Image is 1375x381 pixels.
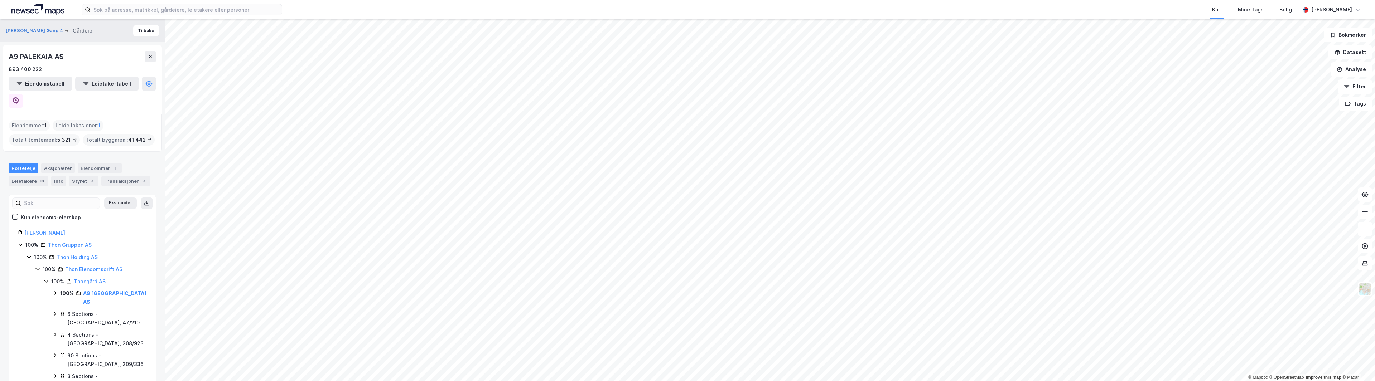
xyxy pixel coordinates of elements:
div: Styret [69,176,98,186]
div: Totalt byggareal : [83,134,155,146]
div: Gårdeier [73,26,94,35]
a: Thongård AS [74,278,106,284]
a: Mapbox [1248,375,1268,380]
div: Kontrollprogram for chat [1339,347,1375,381]
button: Tilbake [133,25,159,36]
span: 1 [44,121,47,130]
button: Filter [1338,79,1372,94]
span: 1 [98,121,101,130]
div: Mine Tags [1238,5,1264,14]
a: Thon Gruppen AS [48,242,92,248]
span: 5 321 ㎡ [57,136,77,144]
button: Tags [1339,97,1372,111]
a: Thon Eiendomsdrift AS [65,266,122,272]
div: 100% [60,289,73,298]
div: 100% [43,265,56,274]
iframe: Chat Widget [1339,347,1375,381]
div: Portefølje [9,163,38,173]
div: 3 [140,177,148,185]
div: Kart [1212,5,1222,14]
div: Leide lokasjoner : [53,120,103,131]
div: Bolig [1279,5,1292,14]
div: 893 400 222 [9,65,42,74]
div: Transaksjoner [101,176,150,186]
img: logo.a4113a55bc3d86da70a041830d287a7e.svg [11,4,64,15]
button: Bokmerker [1324,28,1372,42]
div: Aksjonærer [41,163,75,173]
a: Thon Holding AS [57,254,98,260]
div: 100% [25,241,38,249]
button: Datasett [1328,45,1372,59]
div: Eiendommer [78,163,122,173]
button: [PERSON_NAME] Gang 4 [6,27,64,34]
input: Søk på adresse, matrikkel, gårdeiere, leietakere eller personer [91,4,282,15]
div: A9 PALEKAIA AS [9,51,65,62]
a: A9 [GEOGRAPHIC_DATA] AS [83,290,147,305]
div: Info [51,176,66,186]
button: Eiendomstabell [9,77,72,91]
button: Ekspander [104,197,137,209]
img: Z [1358,282,1372,296]
input: Søk [21,198,100,209]
div: Totalt tomteareal : [9,134,80,146]
button: Leietakertabell [75,77,139,91]
div: 1 [112,165,119,172]
div: Eiendommer : [9,120,50,131]
a: [PERSON_NAME] [24,230,65,236]
div: 100% [34,253,47,262]
div: 100% [51,277,64,286]
a: OpenStreetMap [1269,375,1304,380]
div: 4 Sections - [GEOGRAPHIC_DATA], 208/923 [67,331,150,348]
button: Analyse [1331,62,1372,77]
div: 60 Sections - [GEOGRAPHIC_DATA], 209/336 [67,351,150,368]
div: 3 [88,177,96,185]
div: 18 [38,177,45,185]
div: Leietakere [9,176,48,186]
div: [PERSON_NAME] [1311,5,1352,14]
div: 6 Sections - [GEOGRAPHIC_DATA], 47/210 [67,310,150,327]
div: Kun eiendoms-eierskap [21,213,81,222]
span: 41 442 ㎡ [128,136,152,144]
a: Improve this map [1306,375,1341,380]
